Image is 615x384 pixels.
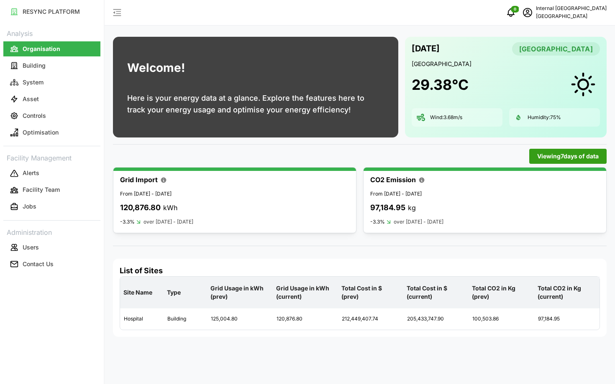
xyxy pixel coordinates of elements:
[469,309,533,329] div: 100,503.86
[23,95,39,103] p: Asset
[120,219,135,225] p: -3.3%
[163,203,177,213] p: kWh
[537,149,599,163] span: Viewing 7 days of data
[519,43,593,55] span: [GEOGRAPHIC_DATA]
[3,41,100,56] button: Organisation
[370,202,405,214] p: 97,184.95
[370,219,385,225] p: -3.3%
[164,309,207,329] div: Building
[3,58,100,73] button: Building
[23,128,59,137] p: Optimisation
[529,149,607,164] button: Viewing7days of data
[3,92,100,107] button: Asset
[23,186,60,194] p: Facility Team
[3,257,100,272] button: Contact Us
[208,309,272,329] div: 125,004.80
[370,190,600,198] p: From [DATE] - [DATE]
[3,240,100,255] button: Users
[370,175,416,185] p: CO2 Emission
[23,260,54,268] p: Contact Us
[23,112,46,120] p: Controls
[127,92,384,116] p: Here is your energy data at a glance. Explore the features here to track your energy usage and op...
[412,76,469,94] h1: 29.38 °C
[209,277,271,308] p: Grid Usage in kWh (prev)
[3,91,100,107] a: Asset
[120,190,349,198] p: From [DATE] - [DATE]
[536,13,607,20] p: [GEOGRAPHIC_DATA]
[340,277,402,308] p: Total Cost in $ (prev)
[3,239,100,256] a: Users
[536,5,607,13] p: Internal [GEOGRAPHIC_DATA]
[470,277,532,308] p: Total CO2 in Kg (prev)
[23,202,36,211] p: Jobs
[122,282,162,303] p: Site Name
[528,114,561,121] p: Humidity: 75 %
[120,265,600,276] h4: List of Sites
[3,4,100,19] button: RESYNC PLATFORM
[3,199,100,214] button: Jobs
[23,8,80,16] p: RESYNC PLATFORM
[3,151,100,163] p: Facility Management
[3,256,100,272] a: Contact Us
[3,74,100,91] a: System
[394,218,443,226] p: over [DATE] - [DATE]
[3,3,100,20] a: RESYNC PLATFORM
[3,182,100,198] a: Facility Team
[430,114,462,121] p: Wind: 3.68 m/s
[23,243,39,252] p: Users
[23,45,60,53] p: Organisation
[3,165,100,182] a: Alerts
[519,4,536,21] button: schedule
[412,42,440,56] p: [DATE]
[3,183,100,198] button: Facility Team
[23,61,46,70] p: Building
[536,277,598,308] p: Total CO2 in Kg (current)
[120,175,158,185] p: Grid Import
[274,277,336,308] p: Grid Usage in kWh (current)
[502,4,519,21] button: notifications
[3,57,100,74] a: Building
[404,309,468,329] div: 205,433,747.90
[3,41,100,57] a: Organisation
[143,218,193,226] p: over [DATE] - [DATE]
[127,59,185,77] h1: Welcome!
[3,107,100,124] a: Controls
[514,6,516,12] span: 0
[23,78,44,86] p: System
[535,309,599,329] div: 97,184.95
[120,202,161,214] p: 120,876.80
[3,27,100,39] p: Analysis
[273,309,338,329] div: 120,876.80
[3,166,100,181] button: Alerts
[405,277,467,308] p: Total Cost in $ (current)
[165,282,205,303] p: Type
[338,309,403,329] div: 212,449,407.74
[3,125,100,140] button: Optimisation
[3,108,100,123] button: Controls
[23,169,39,177] p: Alerts
[120,309,163,329] div: Hospital
[412,60,600,68] p: [GEOGRAPHIC_DATA]
[3,75,100,90] button: System
[408,203,416,213] p: kg
[3,226,100,238] p: Administration
[3,124,100,141] a: Optimisation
